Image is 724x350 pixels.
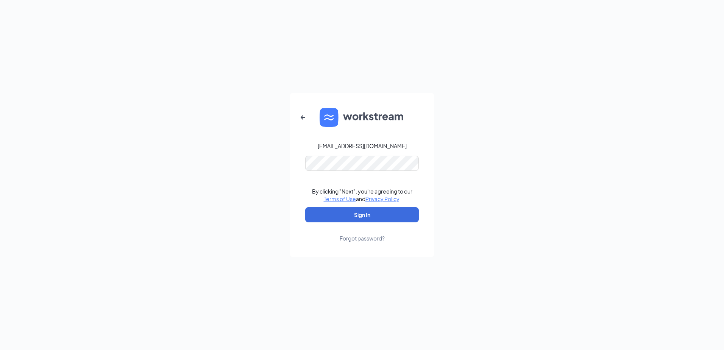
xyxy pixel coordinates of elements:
[320,108,404,127] img: WS logo and Workstream text
[305,207,419,222] button: Sign In
[312,187,412,203] div: By clicking "Next", you're agreeing to our and .
[365,195,399,202] a: Privacy Policy
[298,113,307,122] svg: ArrowLeftNew
[318,142,407,150] div: [EMAIL_ADDRESS][DOMAIN_NAME]
[294,108,312,127] button: ArrowLeftNew
[340,222,385,242] a: Forgot password?
[340,234,385,242] div: Forgot password?
[324,195,356,202] a: Terms of Use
